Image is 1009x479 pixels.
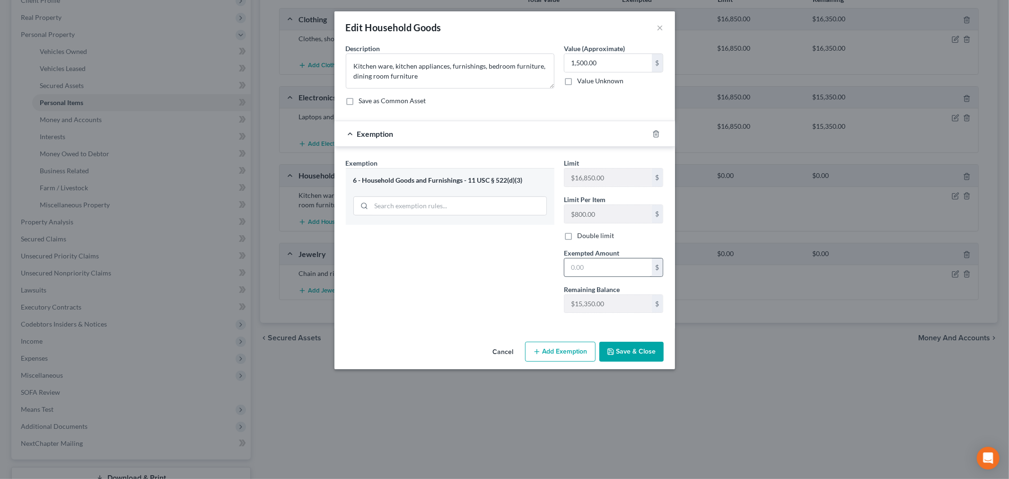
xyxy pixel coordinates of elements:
[357,129,394,138] span: Exemption
[564,159,579,167] span: Limit
[346,21,441,34] div: Edit Household Goods
[657,22,664,33] button: ×
[371,197,546,215] input: Search exemption rules...
[577,76,623,86] label: Value Unknown
[564,295,652,313] input: --
[564,54,652,72] input: 0.00
[485,343,521,362] button: Cancel
[353,176,547,185] div: 6 - Household Goods and Furnishings - 11 USC § 522(d)(3)
[359,96,426,106] label: Save as Common Asset
[525,342,596,362] button: Add Exemption
[652,295,663,313] div: $
[652,205,663,223] div: $
[564,169,652,186] input: --
[346,159,378,167] span: Exemption
[977,447,1000,470] div: Open Intercom Messenger
[599,342,664,362] button: Save & Close
[564,44,625,53] label: Value (Approximate)
[652,258,663,276] div: $
[652,169,663,186] div: $
[564,258,652,276] input: 0.00
[564,284,620,294] label: Remaining Balance
[652,54,663,72] div: $
[346,44,380,53] span: Description
[577,231,614,240] label: Double limit
[564,195,605,204] label: Limit Per Item
[564,249,619,257] span: Exempted Amount
[564,205,652,223] input: --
